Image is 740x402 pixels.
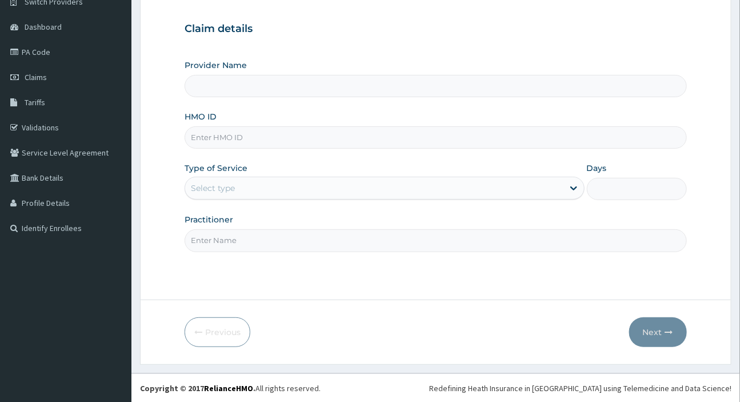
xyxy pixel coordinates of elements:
[185,214,233,225] label: Practitioner
[429,383,731,394] div: Redefining Heath Insurance in [GEOGRAPHIC_DATA] using Telemedicine and Data Science!
[587,162,607,174] label: Days
[191,182,235,194] div: Select type
[185,317,250,347] button: Previous
[25,72,47,82] span: Claims
[629,317,687,347] button: Next
[204,383,253,393] a: RelianceHMO
[25,97,45,108] span: Tariffs
[185,229,686,252] input: Enter Name
[185,162,247,174] label: Type of Service
[185,111,217,122] label: HMO ID
[185,126,686,149] input: Enter HMO ID
[185,59,247,71] label: Provider Name
[25,22,62,32] span: Dashboard
[185,23,686,35] h3: Claim details
[140,383,255,393] strong: Copyright © 2017 .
